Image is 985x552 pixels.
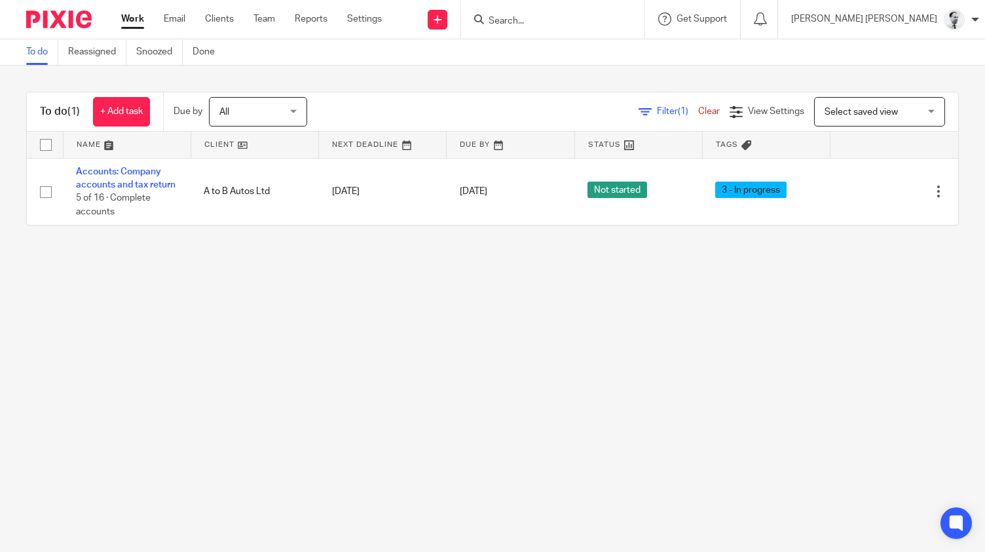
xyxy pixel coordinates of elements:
[26,10,92,28] img: Pixie
[678,107,688,116] span: (1)
[825,108,898,117] span: Select saved view
[716,141,738,148] span: Tags
[26,39,58,65] a: To do
[657,107,698,116] span: Filter
[715,182,787,198] span: 3 - In progress
[164,12,185,26] a: Email
[68,39,126,65] a: Reassigned
[193,39,225,65] a: Done
[76,193,151,216] span: 5 of 16 · Complete accounts
[205,12,234,26] a: Clients
[191,158,318,225] td: A to B Autos Ltd
[40,105,80,119] h1: To do
[93,97,150,127] a: + Add task
[587,182,647,198] span: Not started
[319,158,447,225] td: [DATE]
[347,12,382,26] a: Settings
[253,12,275,26] a: Team
[698,107,720,116] a: Clear
[76,167,176,189] a: Accounts: Company accounts and tax return
[67,106,80,117] span: (1)
[121,12,144,26] a: Work
[136,39,183,65] a: Snoozed
[944,9,965,30] img: Mass_2025.jpg
[487,16,605,28] input: Search
[460,187,487,196] span: [DATE]
[791,12,937,26] p: [PERSON_NAME] [PERSON_NAME]
[748,107,804,116] span: View Settings
[677,14,727,24] span: Get Support
[219,108,229,117] span: All
[295,12,327,26] a: Reports
[174,105,202,118] p: Due by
